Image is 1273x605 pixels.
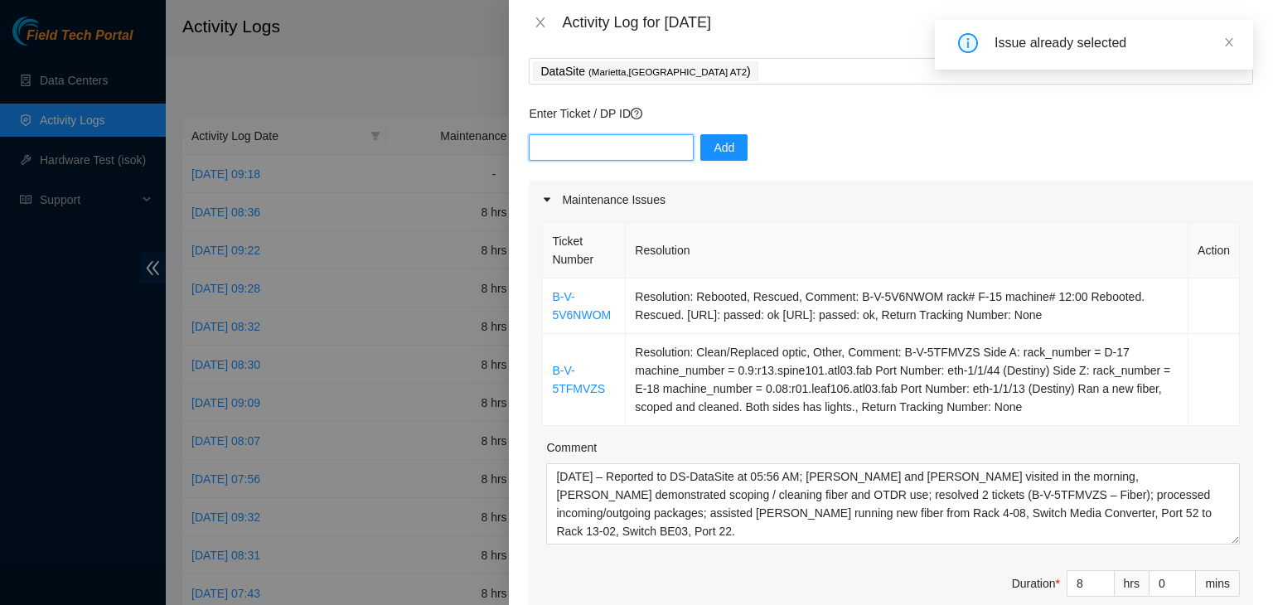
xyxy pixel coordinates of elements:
span: info-circle [958,33,978,53]
a: B-V-5TFMVZS [552,364,605,395]
th: Action [1188,223,1240,278]
p: DataSite ) [540,62,750,81]
td: Resolution: Clean/Replaced optic, Other, Comment: B-V-5TFMVZS Side A: rack_number = D-17 machine_... [626,334,1188,426]
textarea: Comment [546,463,1240,544]
td: Resolution: Rebooted, Rescued, Comment: B-V-5V6NWOM rack# F-15 machine# 12:00 Rebooted. Rescued. ... [626,278,1188,334]
span: question-circle [631,108,642,119]
a: B-V-5V6NWOM [552,290,611,322]
div: Maintenance Issues [529,181,1253,219]
div: hrs [1115,570,1150,597]
div: Activity Log for [DATE] [562,13,1253,31]
th: Ticket Number [543,223,626,278]
div: mins [1196,570,1240,597]
span: ( Marietta,[GEOGRAPHIC_DATA] AT2 [588,67,747,77]
div: Issue already selected [995,33,1233,53]
p: Enter Ticket / DP ID [529,104,1253,123]
div: Duration [1012,574,1060,593]
span: caret-right [542,195,552,205]
label: Comment [546,438,597,457]
span: close [534,16,547,29]
th: Resolution [626,223,1188,278]
button: Close [529,15,552,31]
button: Add [700,134,748,161]
span: Add [714,138,734,157]
span: close [1223,36,1235,48]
